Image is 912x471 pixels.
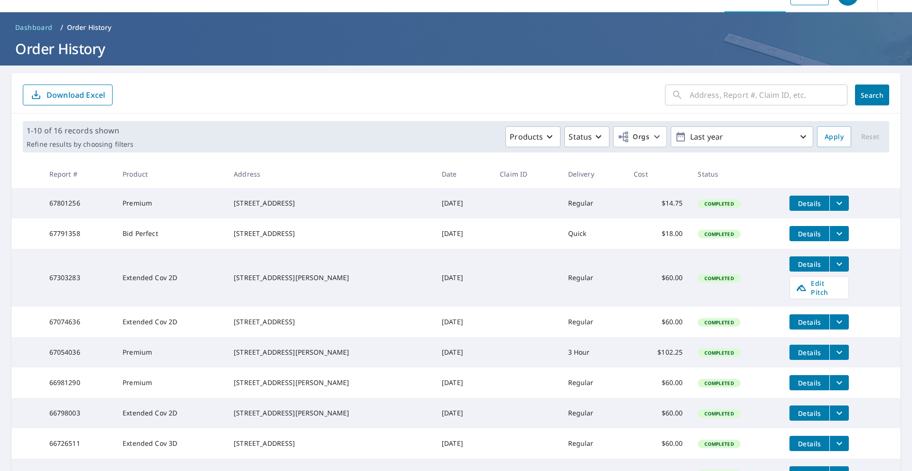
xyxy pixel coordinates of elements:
button: detailsBtn-66726511 [789,436,829,451]
td: $102.25 [626,337,690,367]
td: [DATE] [434,337,492,367]
th: Report # [42,160,115,188]
td: $60.00 [626,428,690,459]
button: filesDropdownBtn-66981290 [829,375,849,390]
button: filesDropdownBtn-67054036 [829,345,849,360]
td: [DATE] [434,188,492,218]
a: Edit Pitch [789,276,849,299]
span: Details [795,439,824,448]
td: $60.00 [626,367,690,398]
span: Details [795,229,824,238]
th: Address [226,160,434,188]
span: Search [863,91,882,100]
td: 3 Hour [560,337,627,367]
td: 66798003 [42,398,115,428]
span: Orgs [617,131,649,143]
span: Completed [699,380,739,386]
h1: Order History [11,39,901,58]
td: Quick [560,218,627,249]
span: Dashboard [15,23,53,32]
td: $14.75 [626,188,690,218]
p: Refine results by choosing filters [27,140,133,149]
span: Details [795,260,824,269]
button: Status [564,126,609,147]
td: [DATE] [434,428,492,459]
button: Products [505,126,560,147]
td: $18.00 [626,218,690,249]
span: Completed [699,231,739,237]
button: filesDropdownBtn-67303283 [829,256,849,272]
td: [DATE] [434,249,492,307]
button: Apply [817,126,851,147]
span: Details [795,348,824,357]
button: detailsBtn-67801256 [789,196,829,211]
p: Last year [686,129,798,145]
td: Bid Perfect [115,218,226,249]
div: [STREET_ADDRESS] [234,317,427,327]
button: detailsBtn-67054036 [789,345,829,360]
td: 66981290 [42,367,115,398]
button: Download Excel [23,85,113,105]
button: detailsBtn-67303283 [789,256,829,272]
span: Edit Pitch [796,279,843,297]
button: detailsBtn-67074636 [789,314,829,330]
p: Status [569,131,592,142]
td: $60.00 [626,249,690,307]
span: Details [795,378,824,387]
td: $60.00 [626,398,690,428]
td: Regular [560,428,627,459]
td: Premium [115,337,226,367]
p: Order History [67,23,112,32]
span: Completed [699,275,739,282]
td: 67791358 [42,218,115,249]
td: Extended Cov 2D [115,398,226,428]
span: Completed [699,319,739,326]
span: Apply [825,131,844,143]
p: Download Excel [47,90,105,100]
div: [STREET_ADDRESS] [234,439,427,448]
td: Regular [560,398,627,428]
td: 67054036 [42,337,115,367]
button: filesDropdownBtn-66726511 [829,436,849,451]
th: Status [690,160,782,188]
button: detailsBtn-66798003 [789,405,829,421]
div: [STREET_ADDRESS][PERSON_NAME] [234,408,427,418]
td: 67303283 [42,249,115,307]
td: [DATE] [434,398,492,428]
div: [STREET_ADDRESS][PERSON_NAME] [234,378,427,387]
td: Regular [560,249,627,307]
div: [STREET_ADDRESS] [234,198,427,208]
div: [STREET_ADDRESS][PERSON_NAME] [234,273,427,283]
button: filesDropdownBtn-67791358 [829,226,849,241]
th: Product [115,160,226,188]
p: Products [510,131,543,142]
td: Regular [560,367,627,398]
button: detailsBtn-67791358 [789,226,829,241]
td: [DATE] [434,218,492,249]
td: [DATE] [434,367,492,398]
button: Last year [671,126,813,147]
td: [DATE] [434,307,492,337]
span: Details [795,409,824,418]
th: Cost [626,160,690,188]
td: Regular [560,307,627,337]
p: 1-10 of 16 records shown [27,125,133,136]
span: Details [795,199,824,208]
span: Completed [699,410,739,417]
span: Completed [699,200,739,207]
input: Address, Report #, Claim ID, etc. [690,82,847,108]
button: detailsBtn-66981290 [789,375,829,390]
li: / [60,22,63,33]
div: [STREET_ADDRESS] [234,229,427,238]
button: Search [855,85,889,105]
td: 67074636 [42,307,115,337]
th: Date [434,160,492,188]
button: filesDropdownBtn-66798003 [829,405,849,421]
td: Extended Cov 3D [115,428,226,459]
nav: breadcrumb [11,20,901,35]
td: 67801256 [42,188,115,218]
td: Extended Cov 2D [115,249,226,307]
a: Dashboard [11,20,57,35]
td: Regular [560,188,627,218]
button: filesDropdownBtn-67074636 [829,314,849,330]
